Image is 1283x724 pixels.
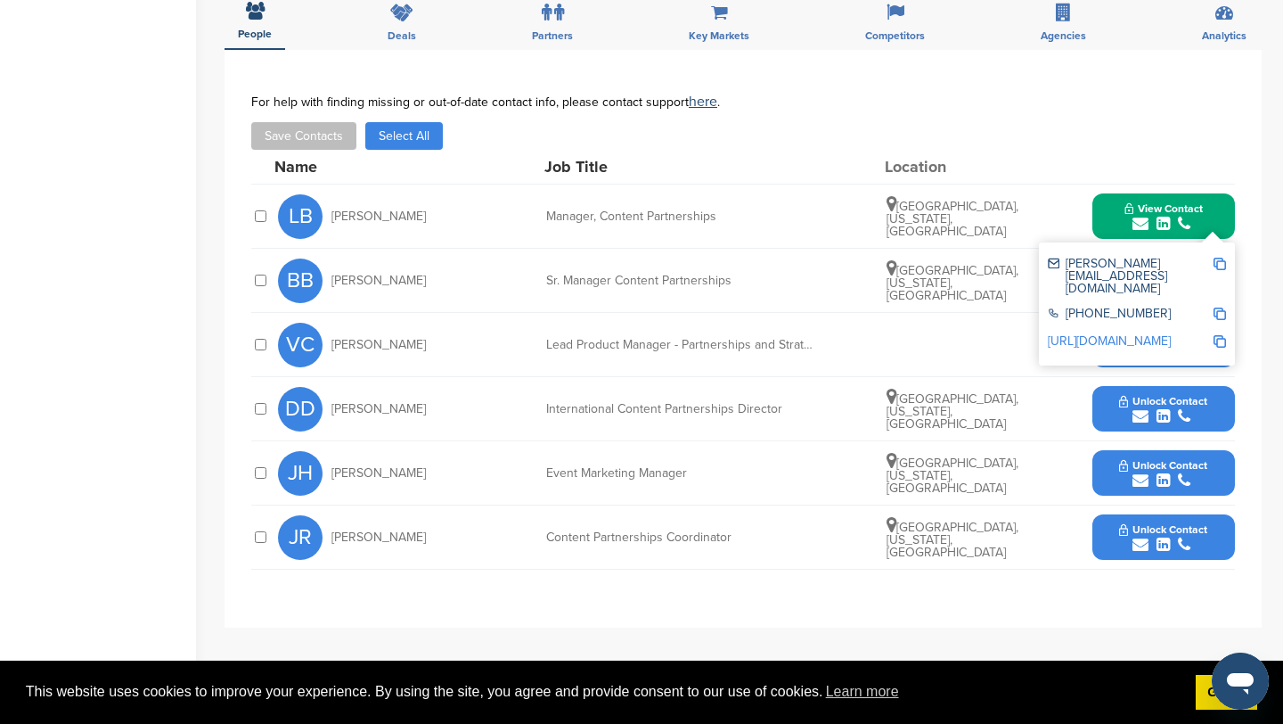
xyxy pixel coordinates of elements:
div: International Content Partnerships Director [546,403,813,415]
div: Name [274,159,470,175]
span: BB [278,259,323,303]
a: here [689,93,717,111]
div: Lead Product Manager - Partnerships and Strategy [546,339,813,351]
span: People [238,29,272,39]
button: Select All [365,122,443,150]
img: Copy [1214,335,1226,348]
img: Copy [1214,308,1226,320]
span: Deals [388,30,416,41]
span: Partners [532,30,573,41]
span: Unlock Contact [1119,523,1207,536]
span: Analytics [1202,30,1246,41]
span: [GEOGRAPHIC_DATA], [US_STATE], [GEOGRAPHIC_DATA] [887,391,1018,432]
span: DD [278,387,323,432]
span: JH [278,451,323,496]
span: [PERSON_NAME] [331,467,426,480]
a: dismiss cookie message [1196,675,1257,711]
div: Sr. Manager Content Partnerships [546,275,813,287]
img: Copy [1214,258,1226,270]
span: [PERSON_NAME] [331,339,426,351]
span: Unlock Contact [1119,459,1207,472]
div: [PERSON_NAME][EMAIL_ADDRESS][DOMAIN_NAME] [1048,258,1213,295]
span: [PERSON_NAME] [331,403,426,415]
span: [PERSON_NAME] [331,531,426,544]
span: [PERSON_NAME] [331,210,426,223]
span: [GEOGRAPHIC_DATA], [US_STATE], [GEOGRAPHIC_DATA] [887,199,1018,239]
button: Unlock Contact [1098,383,1229,436]
span: [PERSON_NAME] [331,275,426,287]
div: For help with finding missing or out-of-date contact info, please contact support . [251,95,1235,109]
div: Job Title [544,159,812,175]
span: Agencies [1041,30,1086,41]
a: learn more about cookies [823,679,902,705]
span: View Contact [1124,202,1203,215]
button: Unlock Contact [1098,511,1229,564]
span: Key Markets [689,30,749,41]
span: [GEOGRAPHIC_DATA], [US_STATE], [GEOGRAPHIC_DATA] [887,456,1018,496]
span: LB [278,194,323,239]
div: Location [885,159,1018,175]
span: [GEOGRAPHIC_DATA], [US_STATE], [GEOGRAPHIC_DATA] [887,520,1018,560]
a: [URL][DOMAIN_NAME] [1048,333,1171,349]
button: Save Contacts [251,122,356,150]
button: View Contact [1103,190,1224,243]
span: VC [278,323,323,367]
button: Unlock Contact [1098,447,1229,500]
span: [GEOGRAPHIC_DATA], [US_STATE], [GEOGRAPHIC_DATA] [887,263,1018,303]
span: Competitors [865,30,925,41]
div: [PHONE_NUMBER] [1048,308,1213,323]
span: This website uses cookies to improve your experience. By using the site, you agree and provide co... [26,679,1181,705]
span: Unlock Contact [1119,395,1207,407]
div: Manager, Content Partnerships [546,210,813,223]
div: Content Partnerships Coordinator [546,531,813,544]
div: Event Marketing Manager [546,467,813,480]
span: JR [278,515,323,560]
iframe: Button to launch messaging window [1212,653,1269,710]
